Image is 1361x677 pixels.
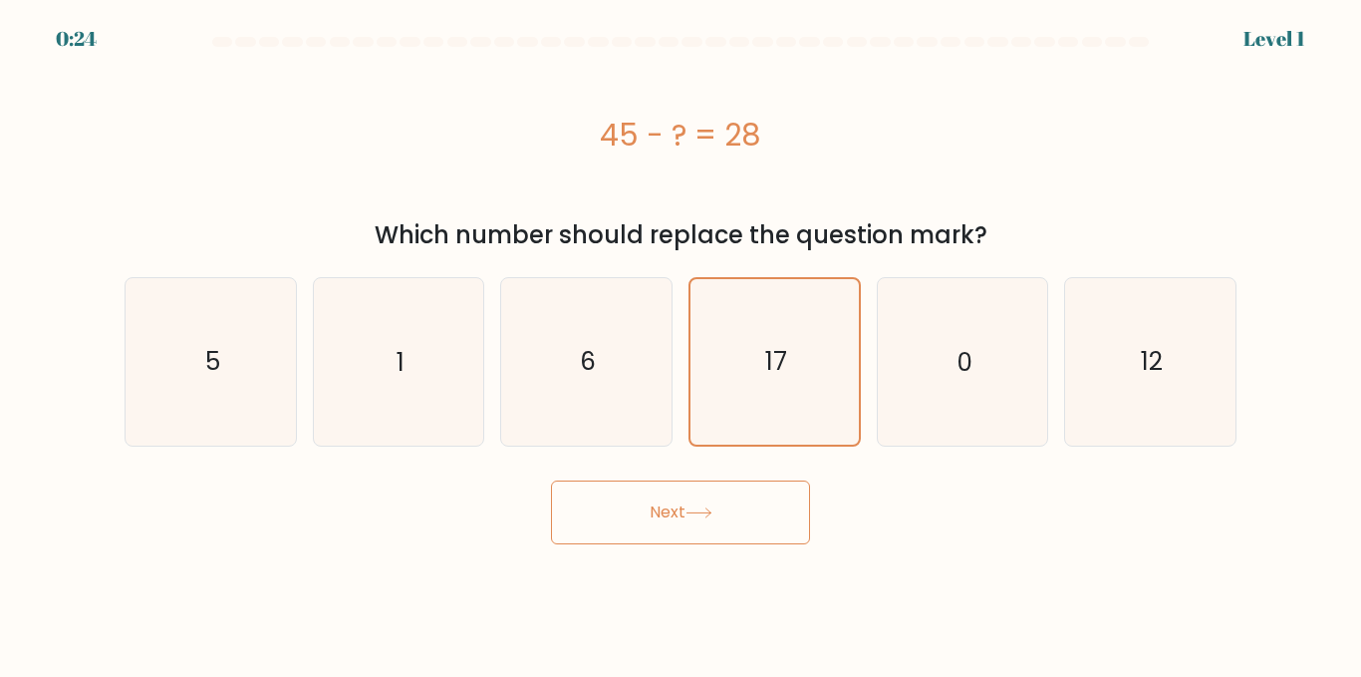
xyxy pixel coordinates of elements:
[56,24,97,54] div: 0:24
[956,344,972,379] text: 0
[204,344,219,379] text: 5
[136,217,1225,253] div: Which number should replace the question mark?
[1141,344,1163,379] text: 12
[580,344,596,379] text: 6
[125,113,1236,158] div: 45 - ? = 28
[397,344,405,379] text: 1
[551,481,810,544] button: Next
[1243,24,1305,54] div: Level 1
[765,344,787,379] text: 17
